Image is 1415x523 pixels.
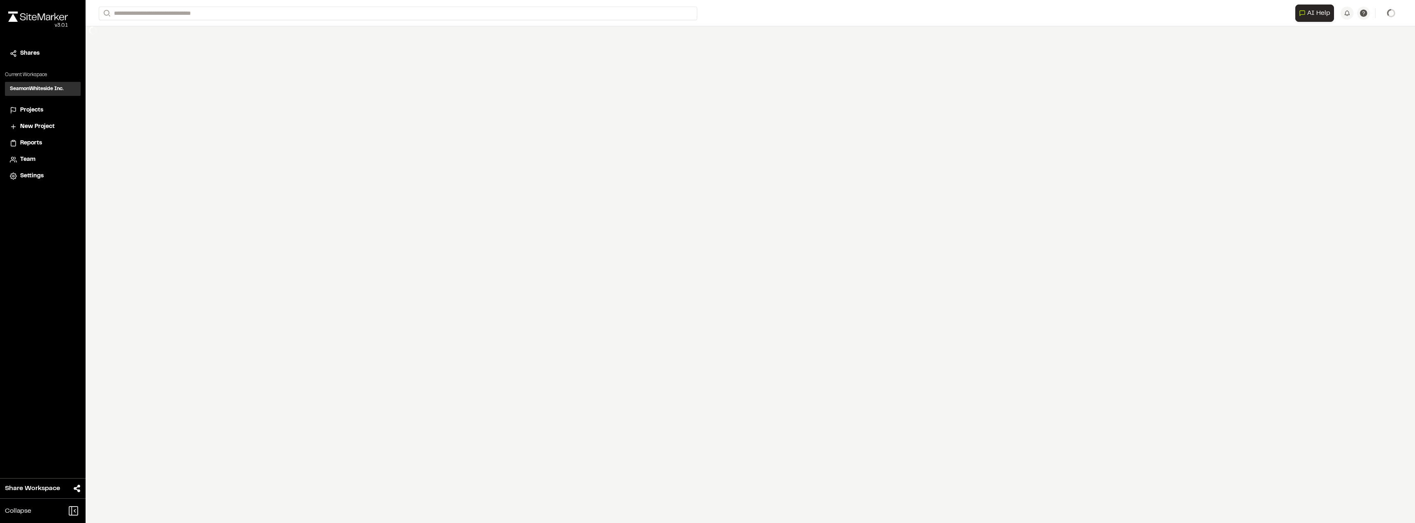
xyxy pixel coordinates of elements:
[20,155,35,164] span: Team
[20,49,39,58] span: Shares
[10,122,76,131] a: New Project
[20,139,42,148] span: Reports
[1295,5,1337,22] div: Open AI Assistant
[20,106,43,115] span: Projects
[20,122,55,131] span: New Project
[5,483,60,493] span: Share Workspace
[20,172,44,181] span: Settings
[10,155,76,164] a: Team
[5,71,81,79] p: Current Workspace
[10,85,64,93] h3: SeamonWhiteside Inc.
[5,506,31,516] span: Collapse
[8,22,68,29] div: Oh geez...please don't...
[10,139,76,148] a: Reports
[1307,8,1330,18] span: AI Help
[10,49,76,58] a: Shares
[1295,5,1334,22] button: Open AI Assistant
[10,106,76,115] a: Projects
[8,12,68,22] img: rebrand.png
[10,172,76,181] a: Settings
[99,7,114,20] button: Search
